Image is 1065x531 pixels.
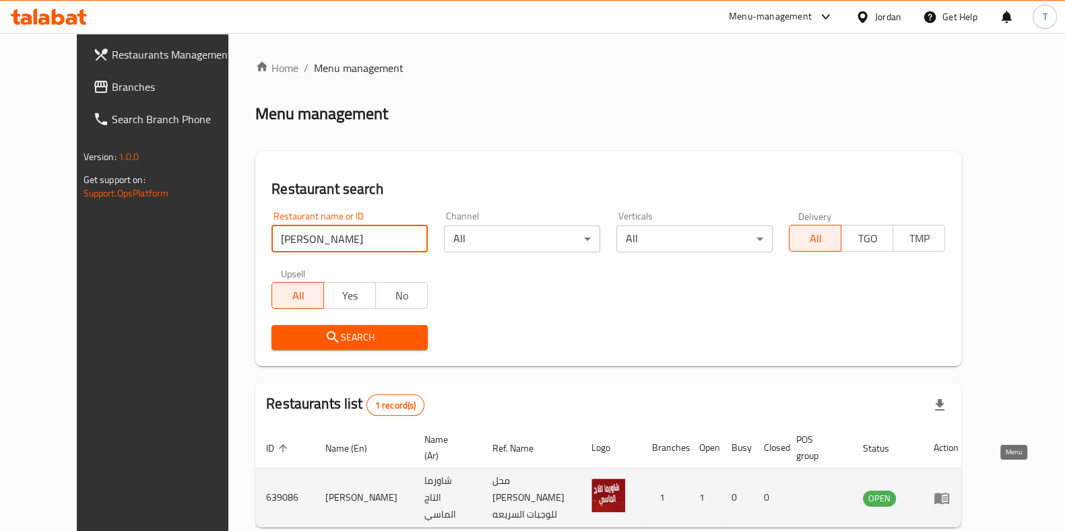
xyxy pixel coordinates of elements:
[375,282,428,309] button: No
[255,427,969,528] table: enhanced table
[323,282,376,309] button: Yes
[271,225,428,252] input: Search for restaurant name or ID..
[112,46,244,63] span: Restaurants Management
[112,79,244,95] span: Branches
[82,38,255,71] a: Restaurants Management
[721,468,753,528] td: 0
[112,111,244,127] span: Search Branch Phone
[84,184,169,202] a: Support.OpsPlatform
[255,60,961,76] nav: breadcrumb
[924,389,956,421] div: Export file
[266,440,292,456] span: ID
[796,431,836,464] span: POS group
[271,282,324,309] button: All
[255,103,388,125] h2: Menu management
[893,225,945,252] button: TMP
[255,468,315,528] td: 639086
[641,468,688,528] td: 1
[753,468,785,528] td: 0
[366,394,425,416] div: Total records count
[315,468,414,528] td: [PERSON_NAME]
[84,148,117,166] span: Version:
[875,9,901,24] div: Jordan
[381,286,422,306] span: No
[304,60,309,76] li: /
[899,229,940,248] span: TMP
[119,148,139,166] span: 1.0.0
[923,427,969,468] th: Action
[729,9,812,25] div: Menu-management
[281,269,306,278] label: Upsell
[841,225,893,252] button: TGO
[314,60,404,76] span: Menu management
[82,71,255,103] a: Branches
[367,399,424,412] span: 1 record(s)
[271,325,428,350] button: Search
[798,211,832,221] label: Delivery
[278,286,319,306] span: All
[424,431,465,464] span: Name (Ar)
[688,427,721,468] th: Open
[271,179,945,199] h2: Restaurant search
[1042,9,1047,24] span: T
[325,440,385,456] span: Name (En)
[581,427,641,468] th: Logo
[84,171,146,188] span: Get support on:
[82,103,255,135] a: Search Branch Phone
[688,468,721,528] td: 1
[789,225,841,252] button: All
[863,491,896,506] span: OPEN
[847,229,888,248] span: TGO
[255,60,298,76] a: Home
[414,468,482,528] td: شاورما التاج الماسي
[482,468,581,528] td: محل [PERSON_NAME] للوجبات السريعه
[753,427,785,468] th: Closed
[721,427,753,468] th: Busy
[795,229,836,248] span: All
[329,286,370,306] span: Yes
[616,225,773,252] div: All
[282,329,417,346] span: Search
[444,225,600,252] div: All
[863,440,907,456] span: Status
[591,479,625,512] img: Taj Almasi Shawerma
[492,440,551,456] span: Ref. Name
[641,427,688,468] th: Branches
[266,394,424,416] h2: Restaurants list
